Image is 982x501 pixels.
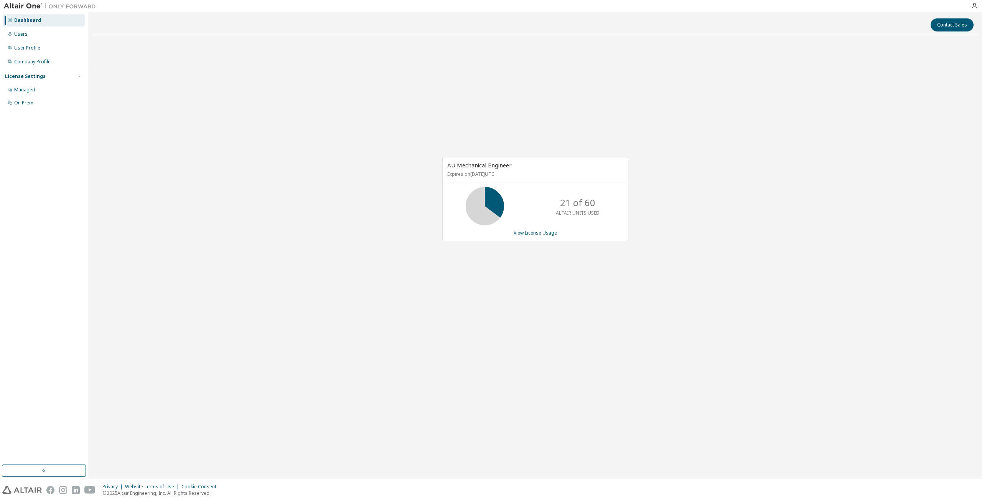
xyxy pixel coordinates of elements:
div: Company Profile [14,59,51,65]
p: 21 of 60 [560,196,595,209]
p: ALTAIR UNITS USED [556,210,600,216]
div: Privacy [102,484,125,490]
span: AU Mechanical Engineer [447,161,512,169]
p: © 2025 Altair Engineering, Inc. All Rights Reserved. [102,490,221,496]
img: facebook.svg [46,486,54,494]
p: Expires on [DATE] UTC [447,171,621,177]
img: youtube.svg [84,486,96,494]
img: instagram.svg [59,486,67,494]
div: Users [14,31,28,37]
a: View License Usage [514,230,557,236]
img: altair_logo.svg [2,486,42,494]
button: Contact Sales [931,18,974,31]
div: Managed [14,87,35,93]
div: On Prem [14,100,33,106]
div: Website Terms of Use [125,484,181,490]
div: License Settings [5,73,46,79]
img: linkedin.svg [72,486,80,494]
div: Cookie Consent [181,484,221,490]
div: Dashboard [14,17,41,23]
img: Altair One [4,2,100,10]
div: User Profile [14,45,40,51]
